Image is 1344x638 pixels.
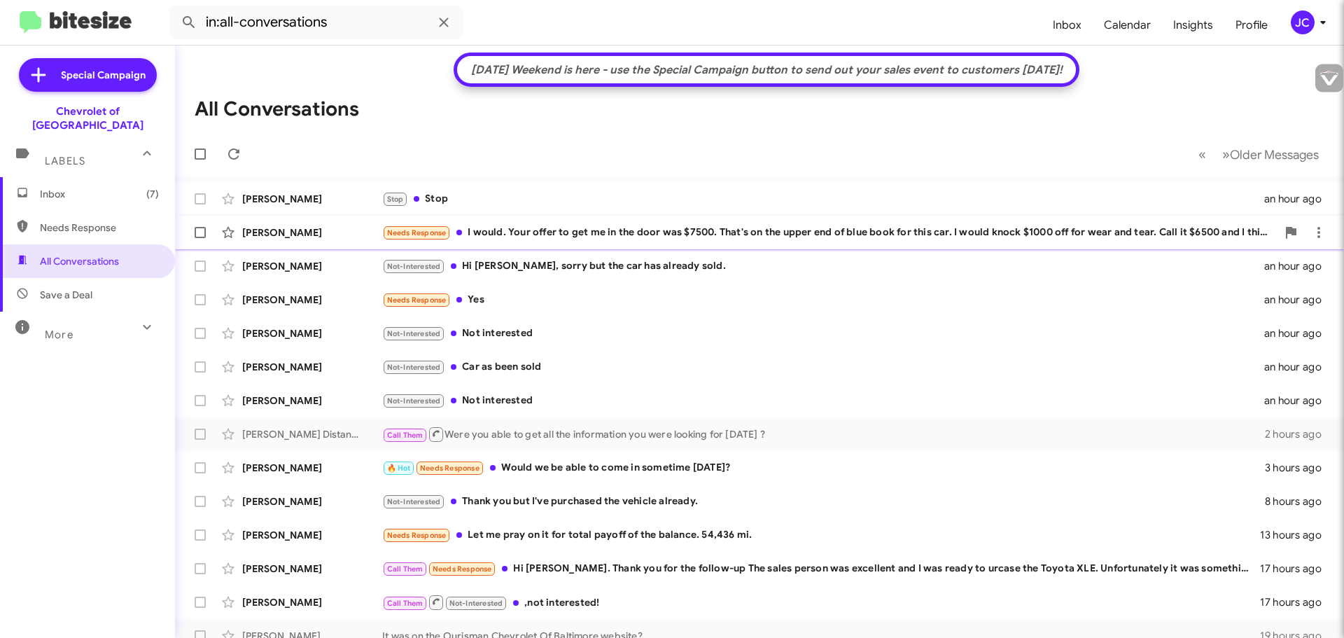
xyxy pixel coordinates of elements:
[382,494,1265,510] div: Thank you but I've purchased the vehicle already.
[1265,427,1333,441] div: 2 hours ago
[1222,146,1230,163] span: »
[195,98,359,120] h1: All Conversations
[387,296,447,305] span: Needs Response
[382,359,1264,375] div: Car as been sold
[40,288,92,302] span: Save a Deal
[1224,5,1279,46] a: Profile
[1214,140,1327,169] button: Next
[382,527,1260,543] div: Let me pray on it for total payoff of the balance. 54,436 mi.
[382,258,1264,275] div: Hi [PERSON_NAME], sorry but the car has already sold.
[169,6,463,39] input: Search
[382,594,1260,611] div: ,not interested!
[1264,326,1333,340] div: an hour ago
[387,599,423,608] span: Call Them
[382,225,1277,241] div: I would. Your offer to get me in the door was $7500. That's on the upper end of blue book for thi...
[40,187,159,201] span: Inbox
[242,226,382,240] div: [PERSON_NAME]
[1198,146,1206,163] span: «
[1264,259,1333,273] div: an hour ago
[61,68,146,82] span: Special Campaign
[146,187,159,201] span: (7)
[387,564,423,574] span: Call Them
[1264,360,1333,374] div: an hour ago
[242,394,382,408] div: [PERSON_NAME]
[242,326,382,340] div: [PERSON_NAME]
[1279,11,1329,34] button: JC
[242,192,382,206] div: [PERSON_NAME]
[433,564,492,574] span: Needs Response
[1191,140,1327,169] nav: Page navigation example
[382,292,1264,308] div: Yes
[40,254,119,268] span: All Conversations
[1230,147,1319,162] span: Older Messages
[1260,562,1333,576] div: 17 hours ago
[387,431,423,440] span: Call Them
[45,155,85,167] span: Labels
[1190,140,1214,169] button: Previous
[387,228,447,237] span: Needs Response
[387,363,441,372] span: Not-Interested
[242,562,382,576] div: [PERSON_NAME]
[1264,394,1333,408] div: an hour ago
[382,561,1260,577] div: Hi [PERSON_NAME]. Thank you for the follow-up The sales person was excellent and I was ready to u...
[242,427,382,441] div: [PERSON_NAME] Distance
[242,494,382,508] div: [PERSON_NAME]
[387,329,441,338] span: Not-Interested
[242,259,382,273] div: [PERSON_NAME]
[1042,5,1093,46] a: Inbox
[387,531,447,540] span: Needs Response
[387,497,441,506] span: Not-Interested
[1260,595,1333,609] div: 17 hours ago
[242,595,382,609] div: [PERSON_NAME]
[19,58,157,92] a: Special Campaign
[1265,494,1333,508] div: 8 hours ago
[1162,5,1224,46] a: Insights
[387,262,441,271] span: Not-Interested
[382,460,1265,476] div: Would we be able to come in sometime [DATE]?
[242,461,382,475] div: [PERSON_NAME]
[1265,461,1333,475] div: 3 hours ago
[382,191,1264,207] div: Stop
[242,360,382,374] div: [PERSON_NAME]
[1260,528,1333,542] div: 13 hours ago
[382,326,1264,342] div: Not interested
[1093,5,1162,46] a: Calendar
[1264,293,1333,307] div: an hour ago
[464,63,1070,77] div: [DATE] Weekend is here - use the Special Campaign button to send out your sales event to customer...
[449,599,503,608] span: Not-Interested
[242,528,382,542] div: [PERSON_NAME]
[40,221,159,235] span: Needs Response
[387,396,441,405] span: Not-Interested
[382,426,1265,443] div: Were you able to get all the information you were looking for [DATE] ?
[242,293,382,307] div: [PERSON_NAME]
[382,393,1264,409] div: Not interested
[420,464,479,473] span: Needs Response
[387,195,404,204] span: Stop
[45,328,73,341] span: More
[1264,192,1333,206] div: an hour ago
[1291,11,1315,34] div: JC
[387,464,411,473] span: 🔥 Hot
